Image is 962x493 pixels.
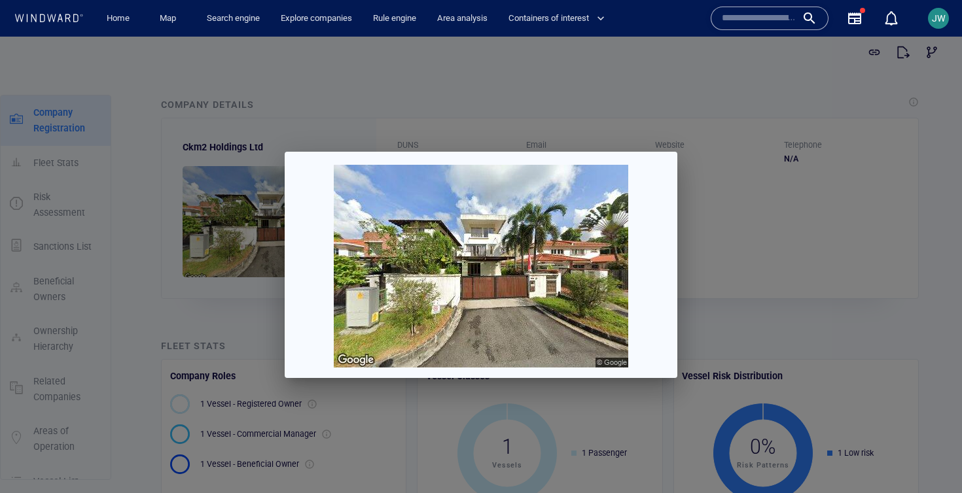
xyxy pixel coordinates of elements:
button: JW [925,5,952,31]
a: Explore companies [276,7,357,30]
span: Containers of interest [508,11,605,26]
a: Area analysis [432,7,493,30]
div: Notification center [883,10,899,26]
button: Containers of interest [503,7,616,30]
a: Search engine [202,7,265,30]
iframe: Chat [906,434,952,483]
button: Map [149,7,191,30]
span: JW [932,13,946,24]
a: Home [101,7,135,30]
a: Map [154,7,186,30]
img: 2Q== [334,128,628,331]
a: Rule engine [368,7,421,30]
button: Home [97,7,139,30]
